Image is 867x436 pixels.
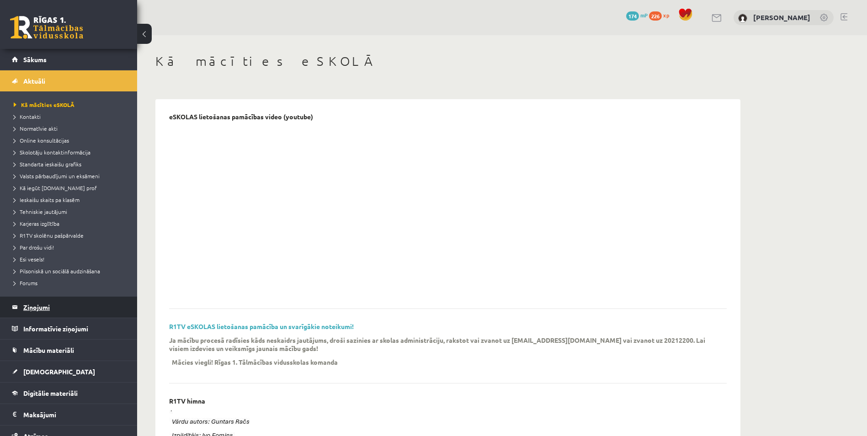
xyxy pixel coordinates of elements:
a: Kā mācīties eSKOLĀ [14,101,128,109]
span: Karjeras izglītība [14,220,59,227]
a: Ziņojumi [12,297,126,318]
p: eSKOLAS lietošanas pamācības video (youtube) [169,113,313,121]
a: Kontakti [14,112,128,121]
a: Skolotāju kontaktinformācija [14,148,128,156]
span: Sākums [23,55,47,64]
p: Ja mācību procesā radīsies kāds neskaidrs jautājums, droši sazinies ar skolas administrāciju, rak... [169,336,713,352]
a: Aktuāli [12,70,126,91]
a: [DEMOGRAPHIC_DATA] [12,361,126,382]
a: Tehniskie jautājumi [14,207,128,216]
span: Valsts pārbaudījumi un eksāmeni [14,172,100,180]
img: Ričards Jēgers [738,14,747,23]
span: 226 [649,11,662,21]
legend: Maksājumi [23,404,126,425]
span: Par drošu vidi! [14,244,54,251]
span: Skolotāju kontaktinformācija [14,149,90,156]
span: mP [640,11,648,19]
a: Digitālie materiāli [12,383,126,404]
a: 174 mP [626,11,648,19]
a: Maksājumi [12,404,126,425]
span: Normatīvie akti [14,125,58,132]
a: [PERSON_NAME] [753,13,810,22]
span: 174 [626,11,639,21]
p: Mācies viegli! [172,358,213,366]
a: 226 xp [649,11,674,19]
a: Normatīvie akti [14,124,128,133]
span: Pilsoniskā un sociālā audzināšana [14,267,100,275]
p: Rīgas 1. Tālmācības vidusskolas komanda [214,358,338,366]
span: Esi vesels! [14,255,44,263]
span: Aktuāli [23,77,45,85]
a: Pilsoniskā un sociālā audzināšana [14,267,128,275]
span: Forums [14,279,37,287]
a: R1TV skolēnu pašpārvalde [14,231,128,239]
a: R1TV eSKOLAS lietošanas pamācība un svarīgākie noteikumi! [169,322,354,330]
span: Kā mācīties eSKOLĀ [14,101,74,108]
p: R1TV himna [169,397,205,405]
span: Standarta ieskaišu grafiks [14,160,81,168]
a: Par drošu vidi! [14,243,128,251]
a: Karjeras izglītība [14,219,128,228]
a: Online konsultācijas [14,136,128,144]
a: Forums [14,279,128,287]
a: Sākums [12,49,126,70]
span: Kā iegūt [DOMAIN_NAME] prof [14,184,97,191]
span: Kontakti [14,113,41,120]
h1: Kā mācīties eSKOLĀ [155,53,740,69]
span: xp [663,11,669,19]
a: Ieskaišu skaits pa klasēm [14,196,128,204]
legend: Informatīvie ziņojumi [23,318,126,339]
span: Online konsultācijas [14,137,69,144]
span: Tehniskie jautājumi [14,208,67,215]
a: Informatīvie ziņojumi [12,318,126,339]
a: Standarta ieskaišu grafiks [14,160,128,168]
a: Rīgas 1. Tālmācības vidusskola [10,16,83,39]
span: R1TV skolēnu pašpārvalde [14,232,84,239]
span: [DEMOGRAPHIC_DATA] [23,367,95,376]
legend: Ziņojumi [23,297,126,318]
a: Kā iegūt [DOMAIN_NAME] prof [14,184,128,192]
a: Valsts pārbaudījumi un eksāmeni [14,172,128,180]
a: Mācību materiāli [12,340,126,361]
span: Digitālie materiāli [23,389,78,397]
span: Ieskaišu skaits pa klasēm [14,196,80,203]
a: Esi vesels! [14,255,128,263]
span: Mācību materiāli [23,346,74,354]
